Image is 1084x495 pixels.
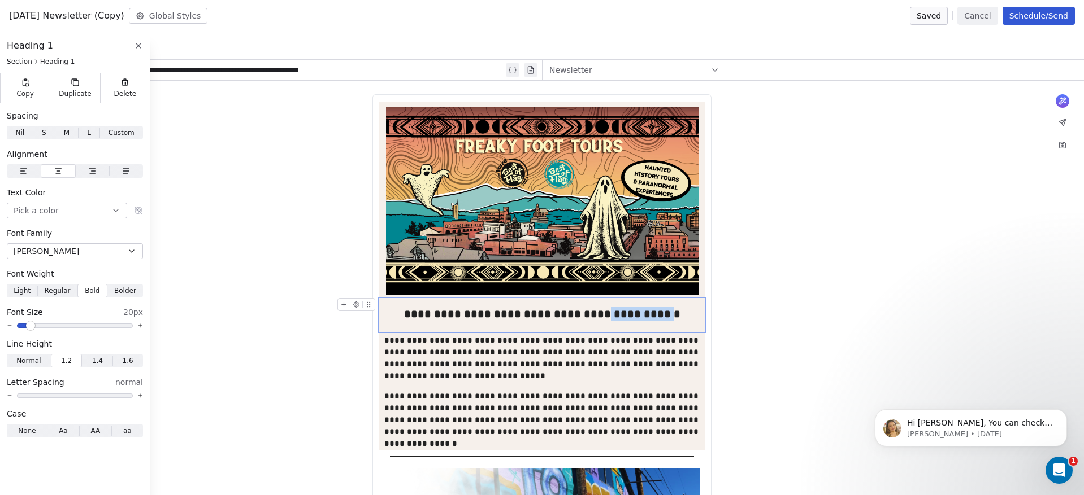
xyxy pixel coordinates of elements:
[59,89,91,98] span: Duplicate
[123,306,143,318] span: 20px
[1046,457,1073,484] iframe: Intercom live chat
[109,128,135,138] span: Custom
[18,426,36,436] span: None
[7,306,43,318] span: Font Size
[7,57,32,66] span: Section
[7,187,46,198] span: Text Color
[64,128,70,138] span: M
[7,376,64,388] span: Letter Spacing
[957,7,998,25] button: Cancel
[1069,457,1078,466] span: 1
[59,426,68,436] span: Aa
[40,57,75,66] span: Heading 1
[15,128,24,138] span: Nil
[7,408,26,419] span: Case
[7,39,53,52] span: Heading 1
[123,426,132,436] span: aa
[910,7,948,25] button: Saved
[87,128,91,138] span: L
[7,148,47,160] span: Alignment
[123,356,133,366] span: 1.6
[9,9,124,23] span: [DATE] Newsletter (Copy)
[129,8,208,24] button: Global Styles
[115,376,143,388] span: normal
[1003,7,1075,25] button: Schedule/Send
[45,286,71,296] span: Regular
[92,356,103,366] span: 1.4
[7,110,38,121] span: Spacing
[114,286,136,296] span: Bolder
[114,89,137,98] span: Delete
[549,64,592,76] span: Newsletter
[7,268,54,279] span: Font Weight
[7,338,52,349] span: Line Height
[858,386,1084,465] iframe: Intercom notifications message
[16,356,41,366] span: Normal
[14,246,79,257] span: [PERSON_NAME]
[14,286,31,296] span: Light
[90,426,100,436] span: AA
[16,89,34,98] span: Copy
[7,227,52,239] span: Font Family
[42,128,46,138] span: S
[7,203,127,218] button: Pick a color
